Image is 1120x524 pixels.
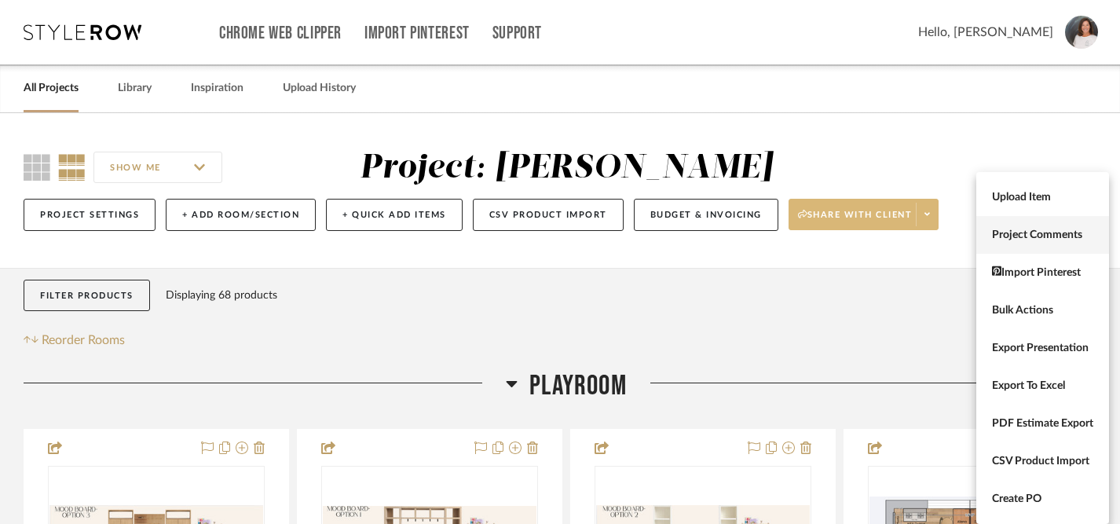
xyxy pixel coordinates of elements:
[992,342,1093,355] span: Export Presentation
[992,266,1093,279] span: Import Pinterest
[992,191,1093,204] span: Upload Item
[992,455,1093,468] span: CSV Product Import
[992,229,1093,242] span: Project Comments
[992,493,1093,506] span: Create PO
[992,379,1093,393] span: Export To Excel
[992,417,1093,431] span: PDF Estimate Export
[992,304,1093,317] span: Bulk Actions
